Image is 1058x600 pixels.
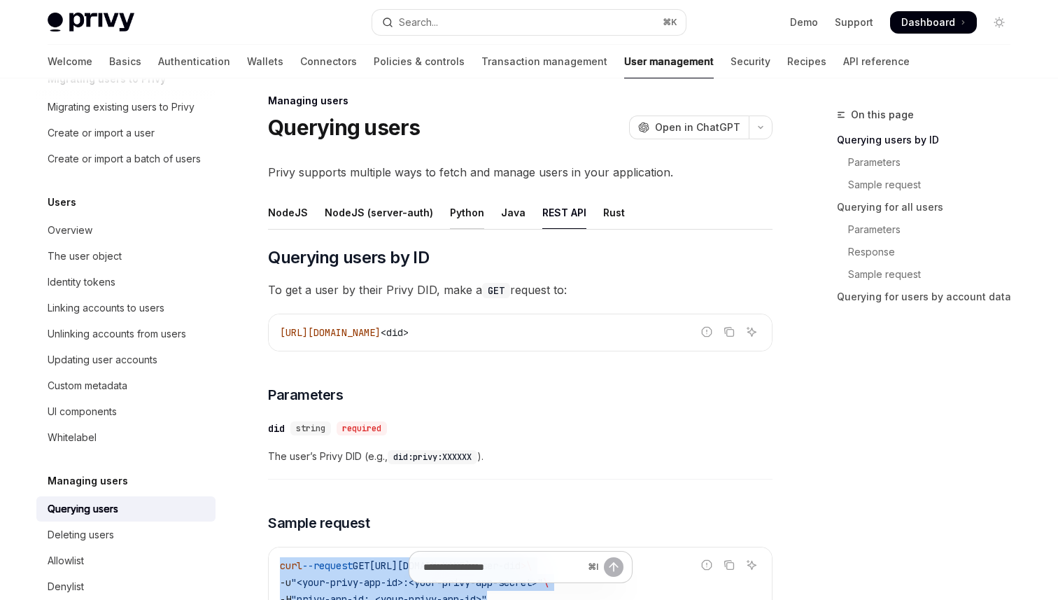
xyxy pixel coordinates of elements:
[481,45,607,78] a: Transaction management
[36,95,216,120] a: Migrating existing users to Privy
[36,425,216,450] a: Whitelabel
[36,270,216,295] a: Identity tokens
[48,151,201,167] div: Create or import a batch of users
[742,323,761,341] button: Ask AI
[542,196,586,229] div: REST API
[268,196,308,229] div: NodeJS
[268,513,369,533] span: Sample request
[988,11,1010,34] button: Toggle dark mode
[731,45,770,78] a: Security
[837,263,1022,286] a: Sample request
[720,323,738,341] button: Copy the contents from the code block
[48,501,118,517] div: Querying users
[655,120,740,134] span: Open in ChatGPT
[603,196,625,229] div: Rust
[374,45,465,78] a: Policies & controls
[837,174,1022,196] a: Sample request
[36,496,216,522] a: Querying users
[837,218,1022,241] a: Parameters
[48,300,164,316] div: Linking accounts to users
[837,151,1022,174] a: Parameters
[268,421,285,435] div: did
[36,218,216,243] a: Overview
[296,423,325,434] span: string
[36,399,216,424] a: UI components
[158,45,230,78] a: Authentication
[36,120,216,146] a: Create or import a user
[604,557,623,577] button: Send message
[48,326,186,342] div: Unlinking accounts from users
[36,548,216,573] a: Allowlist
[48,552,84,569] div: Allowlist
[268,115,421,140] h1: Querying users
[48,377,127,394] div: Custom metadata
[399,14,438,31] div: Search...
[48,194,76,211] h5: Users
[851,106,914,123] span: On this page
[837,196,1022,218] a: Querying for all users
[663,17,677,28] span: ⌘ K
[837,286,1022,308] a: Querying for users by account data
[901,15,955,29] span: Dashboard
[268,162,773,182] span: Privy supports multiple ways to fetch and manage users in your application.
[36,244,216,269] a: The user object
[48,45,92,78] a: Welcome
[501,196,526,229] div: Java
[835,15,873,29] a: Support
[48,403,117,420] div: UI components
[48,222,92,239] div: Overview
[36,373,216,398] a: Custom metadata
[48,125,155,141] div: Create or import a user
[109,45,141,78] a: Basics
[36,321,216,347] a: Unlinking accounts from users
[48,526,114,543] div: Deleting users
[372,10,686,35] button: Open search
[36,146,216,172] a: Create or import a batch of users
[482,283,510,298] code: GET
[268,385,343,405] span: Parameters
[280,326,381,339] span: [URL][DOMAIN_NAME]
[790,15,818,29] a: Demo
[300,45,357,78] a: Connectors
[268,280,773,300] span: To get a user by their Privy DID, make a request to:
[423,552,582,582] input: Ask a question...
[36,347,216,372] a: Updating user accounts
[837,241,1022,263] a: Response
[698,323,716,341] button: Report incorrect code
[48,429,97,446] div: Whitelabel
[268,448,773,465] span: The user’s Privy DID (e.g., ).
[381,326,409,339] span: <did>
[629,116,749,139] button: Open in ChatGPT
[48,274,115,291] div: Identity tokens
[268,246,429,269] span: Querying users by ID
[843,45,910,78] a: API reference
[890,11,977,34] a: Dashboard
[36,574,216,599] a: Denylist
[48,351,157,368] div: Updating user accounts
[247,45,283,78] a: Wallets
[36,522,216,547] a: Deleting users
[36,295,216,321] a: Linking accounts to users
[268,94,773,108] div: Managing users
[787,45,826,78] a: Recipes
[48,248,122,265] div: The user object
[325,196,433,229] div: NodeJS (server-auth)
[48,13,134,32] img: light logo
[48,578,84,595] div: Denylist
[837,129,1022,151] a: Querying users by ID
[337,421,387,435] div: required
[48,99,195,116] div: Migrating existing users to Privy
[48,473,128,489] h5: Managing users
[388,450,477,464] code: did:privy:XXXXXX
[624,45,714,78] a: User management
[450,196,484,229] div: Python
